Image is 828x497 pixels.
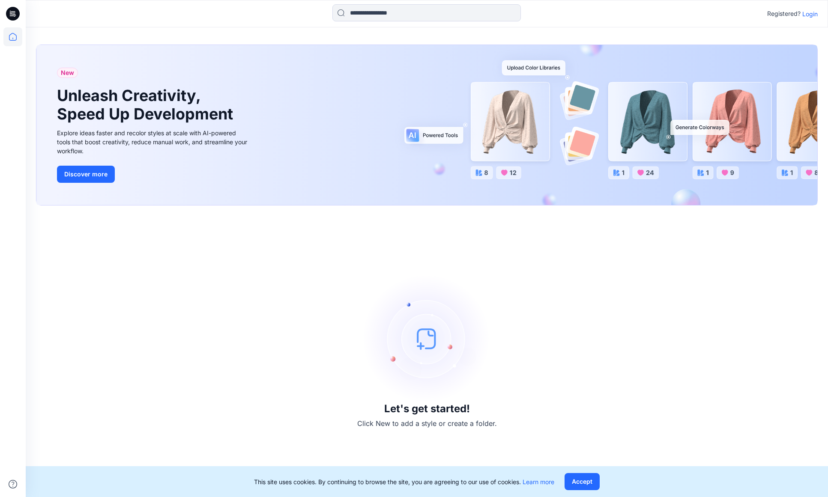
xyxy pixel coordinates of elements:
[384,403,470,415] h3: Let's get started!
[57,86,237,123] h1: Unleash Creativity, Speed Up Development
[802,9,818,18] p: Login
[57,166,115,183] button: Discover more
[363,274,491,403] img: empty-state-image.svg
[565,473,600,490] button: Accept
[57,128,250,155] div: Explore ideas faster and recolor styles at scale with AI-powered tools that boost creativity, red...
[57,166,250,183] a: Discover more
[523,478,554,485] a: Learn more
[767,9,801,19] p: Registered?
[61,68,74,78] span: New
[254,477,554,486] p: This site uses cookies. By continuing to browse the site, you are agreeing to our use of cookies.
[357,418,497,429] p: Click New to add a style or create a folder.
